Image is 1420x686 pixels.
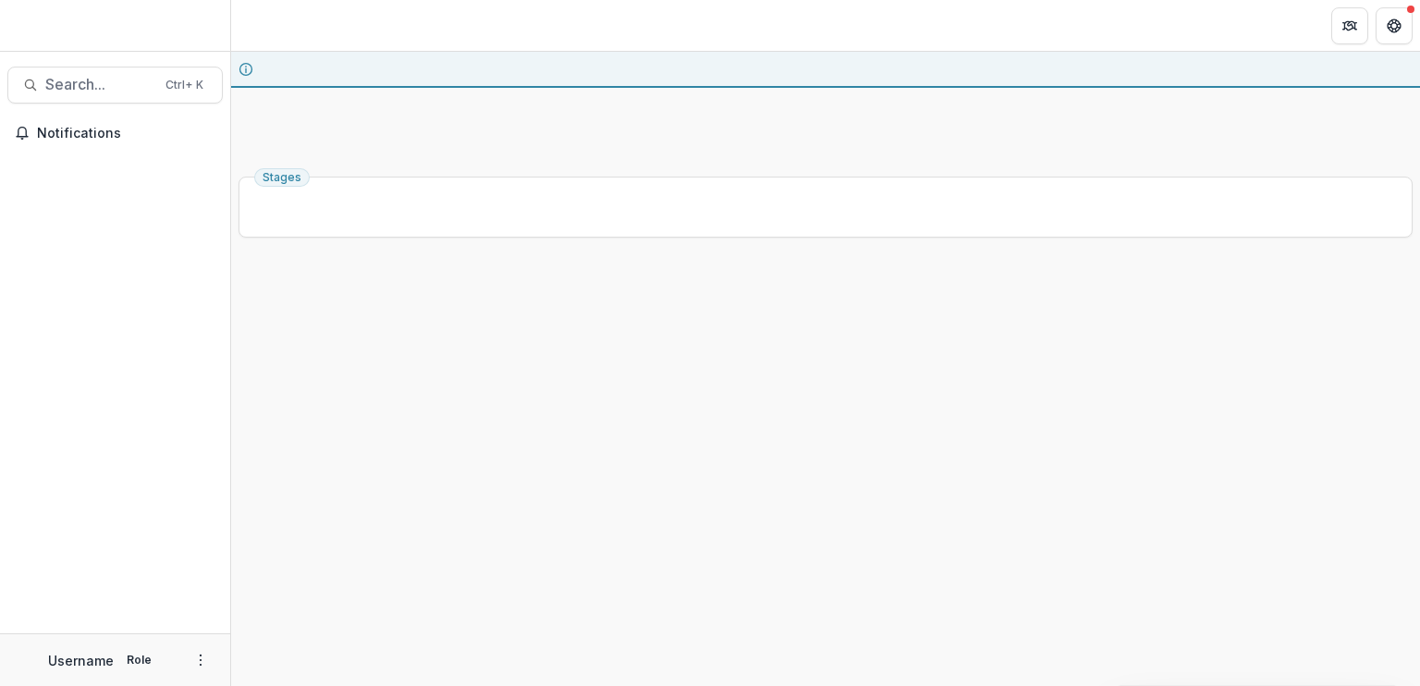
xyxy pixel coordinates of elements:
[263,171,301,184] span: Stages
[7,118,223,148] button: Notifications
[121,652,157,668] p: Role
[190,649,212,671] button: More
[48,651,114,670] p: Username
[1331,7,1368,44] button: Partners
[37,126,215,141] span: Notifications
[1376,7,1413,44] button: Get Help
[162,75,207,95] div: Ctrl + K
[7,67,223,104] button: Search...
[45,76,154,93] span: Search...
